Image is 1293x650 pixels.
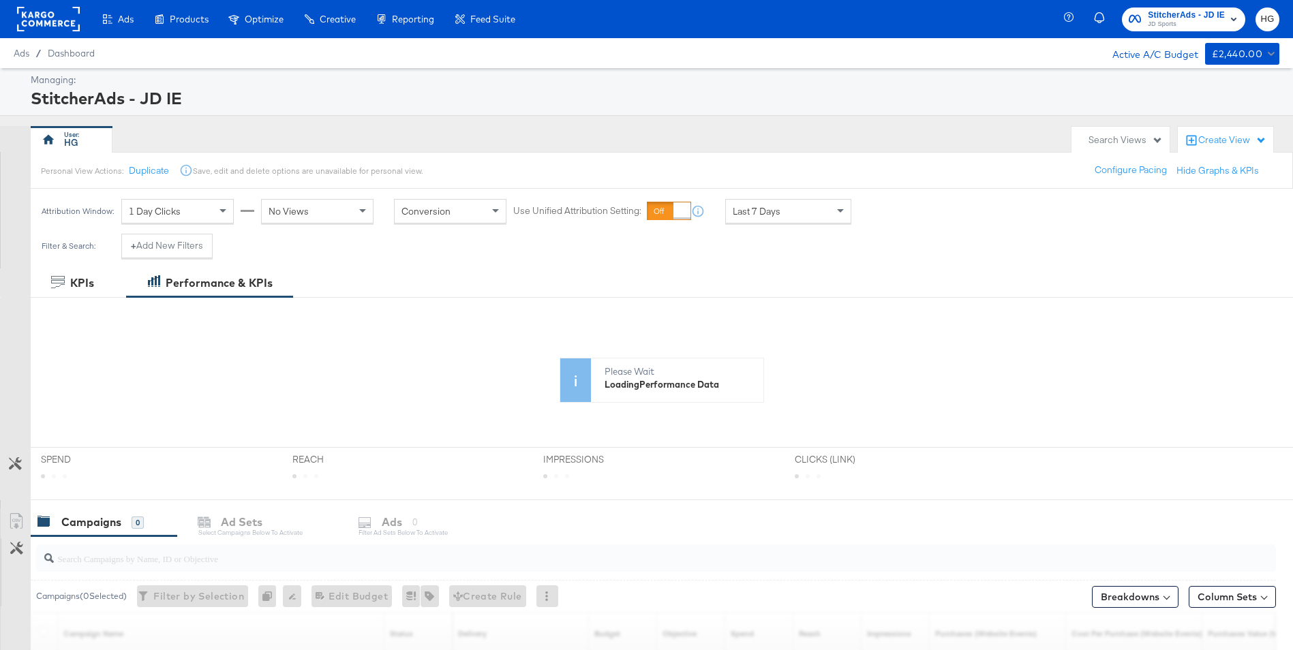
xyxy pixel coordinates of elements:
[36,590,127,602] div: Campaigns ( 0 Selected)
[1198,134,1266,147] div: Create View
[1205,43,1279,65] button: £2,440.00
[1089,134,1163,146] div: Search Views
[70,275,94,291] div: KPIs
[258,585,283,607] div: 0
[392,14,434,25] span: Reporting
[31,87,1276,110] div: StitcherAds - JD IE
[320,14,356,25] span: Creative
[129,164,169,177] button: Duplicate
[470,14,515,25] span: Feed Suite
[1092,586,1178,608] button: Breakdowns
[1189,586,1276,608] button: Column Sets
[61,514,121,530] div: Campaigns
[64,136,78,149] div: HG
[193,166,423,176] div: Save, edit and delete options are unavailable for personal view.
[245,14,284,25] span: Optimize
[733,205,780,217] span: Last 7 Days
[41,241,96,251] div: Filter & Search:
[29,48,48,59] span: /
[1256,7,1279,31] button: HG
[1085,158,1176,183] button: Configure Pacing
[118,14,134,25] span: Ads
[48,48,95,59] a: Dashboard
[166,275,273,291] div: Performance & KPIs
[41,206,115,216] div: Attribution Window:
[1098,43,1198,63] div: Active A/C Budget
[513,205,641,218] label: Use Unified Attribution Setting:
[1148,19,1225,30] span: JD Sports
[31,74,1276,87] div: Managing:
[121,234,213,258] button: +Add New Filters
[1148,8,1225,22] span: StitcherAds - JD IE
[1122,7,1245,31] button: StitcherAds - JD IEJD Sports
[132,516,144,529] div: 0
[1176,164,1259,177] button: Hide Graphs & KPIs
[1212,46,1263,63] div: £2,440.00
[14,48,29,59] span: Ads
[54,540,1162,566] input: Search Campaigns by Name, ID or Objective
[269,205,309,217] span: No Views
[170,14,209,25] span: Products
[401,205,451,217] span: Conversion
[131,239,136,252] strong: +
[41,166,123,176] div: Personal View Actions:
[129,205,181,217] span: 1 Day Clicks
[1261,12,1274,27] span: HG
